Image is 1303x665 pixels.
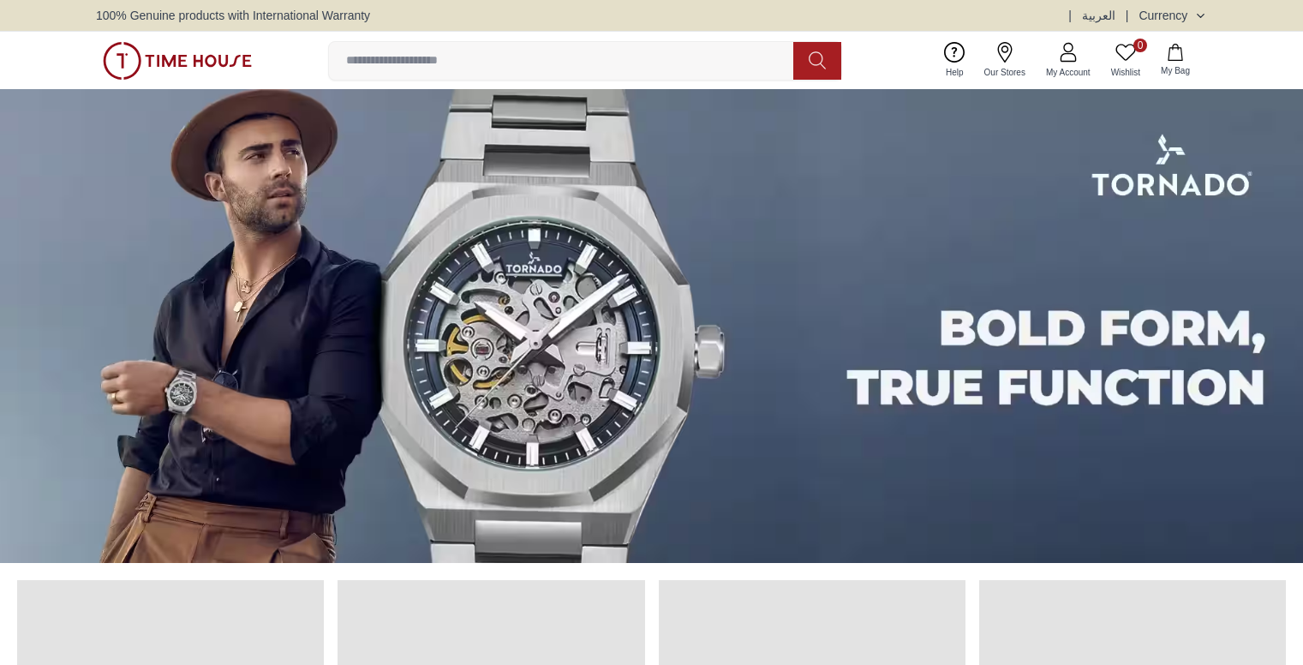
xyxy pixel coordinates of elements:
span: Wishlist [1104,66,1147,79]
span: | [1126,7,1129,24]
span: | [1068,7,1072,24]
span: 100% Genuine products with International Warranty [96,7,370,24]
span: My Bag [1154,64,1197,77]
a: Our Stores [974,39,1036,82]
img: ... [103,42,252,80]
a: 0Wishlist [1101,39,1151,82]
button: العربية [1082,7,1115,24]
div: Currency [1139,7,1194,24]
span: 0 [1133,39,1147,52]
button: My Bag [1151,40,1200,81]
span: Help [939,66,971,79]
span: Our Stores [977,66,1032,79]
a: Help [935,39,974,82]
span: My Account [1039,66,1097,79]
